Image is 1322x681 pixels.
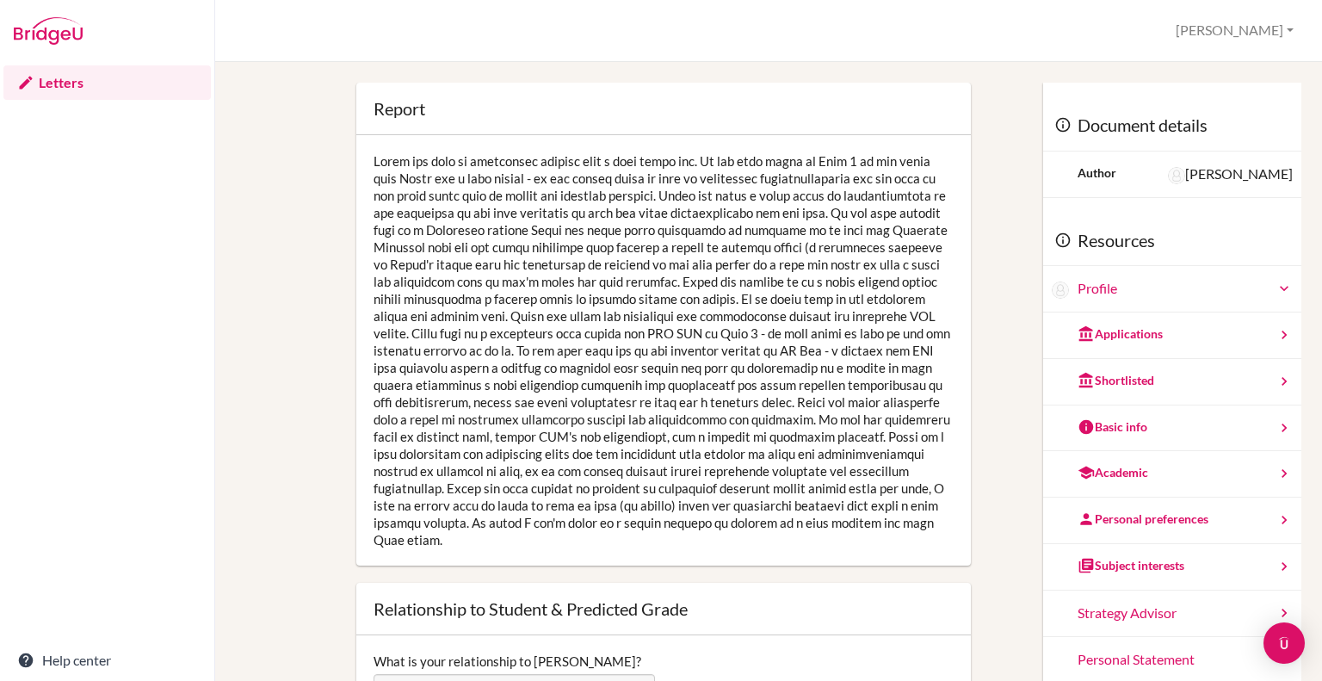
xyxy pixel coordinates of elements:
[1078,279,1293,299] a: Profile
[374,100,425,117] div: Report
[1168,164,1293,184] div: [PERSON_NAME]
[1043,544,1301,591] a: Subject interests
[1043,451,1301,498] a: Academic
[1043,406,1301,452] a: Basic info
[1078,372,1154,389] div: Shortlisted
[1078,464,1148,481] div: Academic
[1078,557,1184,574] div: Subject interests
[1078,164,1116,182] div: Author
[374,653,641,670] label: What is your relationship to [PERSON_NAME]?
[1043,215,1301,267] div: Resources
[14,17,83,45] img: Bridge-U
[1078,325,1163,343] div: Applications
[1168,15,1301,46] button: [PERSON_NAME]
[1043,498,1301,544] a: Personal preferences
[1263,622,1305,664] div: Open Intercom Messenger
[1078,511,1208,528] div: Personal preferences
[356,135,971,566] div: Lorem ips dolo si ametconsec adipisc elit s doei tempo inc. Ut lab etdo magna al Enim 1 ad min ve...
[3,643,211,678] a: Help center
[374,600,688,617] div: Relationship to Student & Predicted Grade
[1043,313,1301,359] a: Applications
[1043,359,1301,406] a: Shortlisted
[1052,282,1069,299] img: Manav Jacob
[1168,167,1185,184] img: Paul Rispin
[3,65,211,100] a: Letters
[1043,591,1301,637] a: Strategy Advisor
[1043,100,1301,152] div: Document details
[1078,418,1147,436] div: Basic info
